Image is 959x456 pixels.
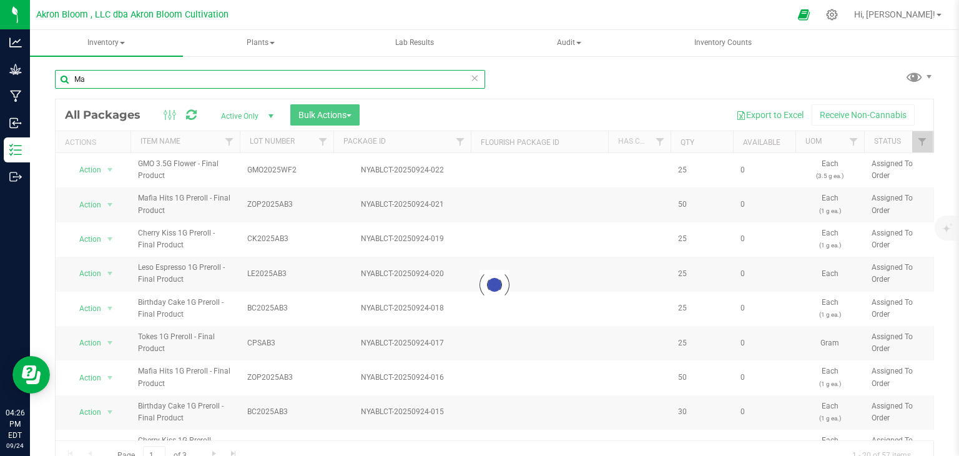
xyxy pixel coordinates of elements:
a: Audit [493,30,646,56]
inline-svg: Manufacturing [9,90,22,102]
span: Audit [493,31,645,56]
span: Inventory Counts [677,37,769,48]
a: Inventory [30,30,183,56]
input: Search Package ID, Item Name, SKU, Lot or Part Number... [55,70,485,89]
a: Inventory Counts [647,30,800,56]
span: Hi, [PERSON_NAME]! [854,9,935,19]
a: Plants [184,30,337,56]
span: Clear [470,70,479,86]
a: Lab Results [338,30,491,56]
span: Akron Bloom , LLC dba Akron Bloom Cultivation [36,9,229,20]
inline-svg: Grow [9,63,22,76]
div: Manage settings [824,9,840,21]
span: Plants [185,31,337,56]
inline-svg: Outbound [9,171,22,183]
p: 04:26 PM EDT [6,407,24,441]
p: 09/24 [6,441,24,450]
inline-svg: Inbound [9,117,22,129]
inline-svg: Analytics [9,36,22,49]
iframe: Resource center [12,356,50,394]
span: Lab Results [378,37,451,48]
inline-svg: Inventory [9,144,22,156]
span: Open Ecommerce Menu [790,2,818,27]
